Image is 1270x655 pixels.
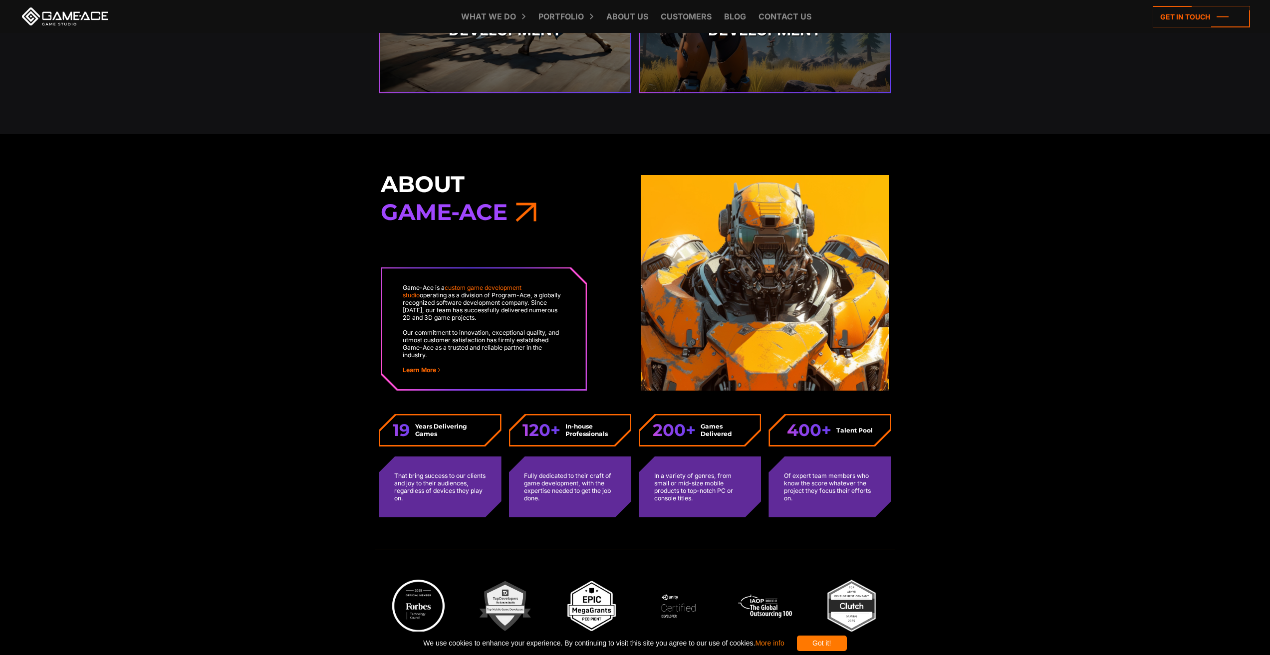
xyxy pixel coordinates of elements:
img: Game ace about [641,175,889,391]
img: 5 [737,578,793,635]
img: Top ar vr development company gaming 2025 game ace [823,578,880,635]
p: Of expert team members who know the score whatever the project they focus their efforts on. [784,472,876,502]
a: custom game development studio [403,284,521,299]
p: That bring success to our clients and joy to their audiences, regardless of devices they play on. [394,472,486,502]
span: We use cookies to enhance your experience. By continuing to visit this site you agree to our use ... [423,636,784,651]
p: Fully dedicated to their craft of game development, with the expertise needed to get the job done. [524,472,616,502]
strong: In-house Professionals [565,423,617,437]
p: Our commitment to innovation, exceptional quality, and utmost customer satisfaction has firmly es... [403,329,565,359]
img: Technology council badge program ace 2025 game ace [390,578,447,635]
strong: Years Delivering Games [415,423,488,437]
em: 200+ [653,420,696,440]
a: More info [755,639,784,647]
p: Game-Ace is a operating as a division of Program-Ace, a globally recognized software development ... [403,284,565,321]
h3: About [381,170,629,226]
em: 400+ [787,420,831,440]
a: Get in touch [1153,6,1250,27]
em: 120+ [522,420,560,440]
strong: Games Delivered [701,423,748,437]
img: 2 [477,578,533,635]
em: 19 [393,420,410,440]
p: In a variety of genres, from small or mid-size mobile products to top-notch PC or console titles. [654,472,746,502]
img: 4 [650,578,707,635]
div: Got it! [797,636,847,651]
a: Learn More [403,366,441,374]
img: 3 [563,578,620,635]
span: Game-Ace [381,198,508,225]
strong: Talent Pool [836,427,873,434]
